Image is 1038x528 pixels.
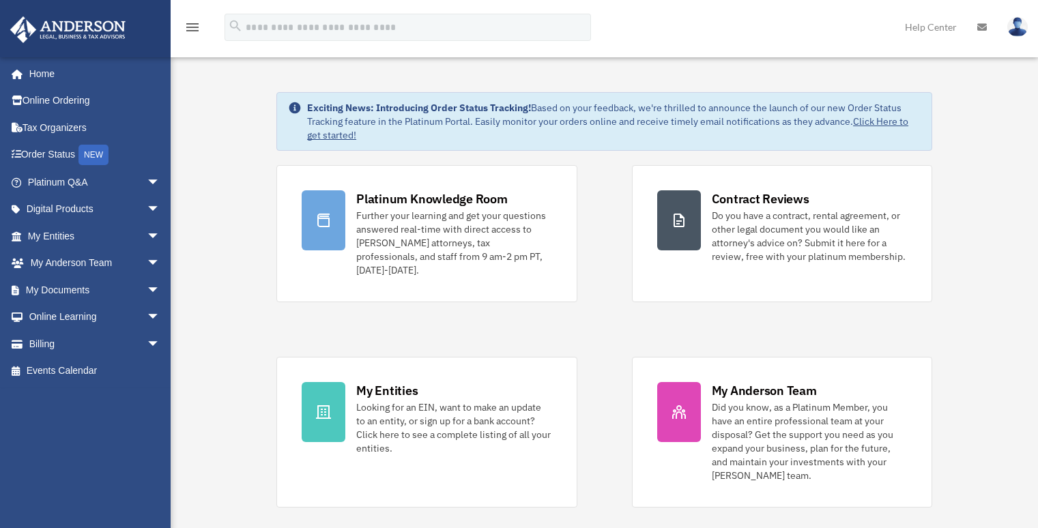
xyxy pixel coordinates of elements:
[147,250,174,278] span: arrow_drop_down
[1007,17,1028,37] img: User Pic
[712,209,907,263] div: Do you have a contract, rental agreement, or other legal document you would like an attorney's ad...
[147,304,174,332] span: arrow_drop_down
[10,222,181,250] a: My Entitiesarrow_drop_down
[10,357,181,385] a: Events Calendar
[10,330,181,357] a: Billingarrow_drop_down
[10,60,174,87] a: Home
[10,196,181,223] a: Digital Productsarrow_drop_down
[147,196,174,224] span: arrow_drop_down
[10,304,181,331] a: Online Learningarrow_drop_down
[307,101,921,142] div: Based on your feedback, we're thrilled to announce the launch of our new Order Status Tracking fe...
[712,400,907,482] div: Did you know, as a Platinum Member, you have an entire professional team at your disposal? Get th...
[276,165,577,302] a: Platinum Knowledge Room Further your learning and get your questions answered real-time with dire...
[356,400,551,455] div: Looking for an EIN, want to make an update to an entity, or sign up for a bank account? Click her...
[147,168,174,196] span: arrow_drop_down
[228,18,243,33] i: search
[147,330,174,358] span: arrow_drop_down
[307,115,908,141] a: Click Here to get started!
[6,16,130,43] img: Anderson Advisors Platinum Portal
[356,209,551,277] div: Further your learning and get your questions answered real-time with direct access to [PERSON_NAM...
[632,357,932,508] a: My Anderson Team Did you know, as a Platinum Member, you have an entire professional team at your...
[356,382,418,399] div: My Entities
[10,168,181,196] a: Platinum Q&Aarrow_drop_down
[712,382,817,399] div: My Anderson Team
[10,276,181,304] a: My Documentsarrow_drop_down
[10,87,181,115] a: Online Ordering
[184,24,201,35] a: menu
[307,102,531,114] strong: Exciting News: Introducing Order Status Tracking!
[356,190,508,207] div: Platinum Knowledge Room
[276,357,577,508] a: My Entities Looking for an EIN, want to make an update to an entity, or sign up for a bank accoun...
[632,165,932,302] a: Contract Reviews Do you have a contract, rental agreement, or other legal document you would like...
[78,145,109,165] div: NEW
[10,114,181,141] a: Tax Organizers
[184,19,201,35] i: menu
[147,276,174,304] span: arrow_drop_down
[712,190,809,207] div: Contract Reviews
[147,222,174,250] span: arrow_drop_down
[10,250,181,277] a: My Anderson Teamarrow_drop_down
[10,141,181,169] a: Order StatusNEW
